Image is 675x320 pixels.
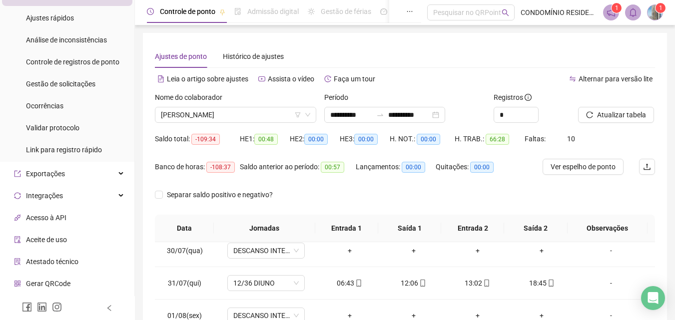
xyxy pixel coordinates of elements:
[643,163,651,171] span: upload
[304,134,328,145] span: 00:00
[525,135,547,143] span: Faltas:
[234,8,241,15] span: file-done
[615,4,619,11] span: 1
[167,312,202,320] span: 01/08(sex)
[37,302,47,312] span: linkedin
[254,134,278,145] span: 00:48
[305,112,311,118] span: down
[334,75,375,83] span: Faça um tour
[521,7,597,18] span: CONDOMÍNIO RESIDENCIAL [PERSON_NAME]
[656,3,666,13] sup: Atualize o seu contato no menu Meus Dados
[14,214,21,221] span: api
[315,215,378,242] th: Entrada 1
[455,133,525,145] div: H. TRAB.:
[223,52,284,60] span: Histórico de ajustes
[26,14,74,22] span: Ajustes rápidos
[376,111,384,119] span: swap-right
[155,52,207,60] span: Ajustes de ponto
[240,161,356,173] div: Saldo anterior ao período:
[454,245,502,256] div: +
[52,302,62,312] span: instagram
[26,124,79,132] span: Validar protocolo
[597,109,646,120] span: Atualizar tabela
[380,8,387,15] span: dashboard
[247,7,299,15] span: Admissão digital
[155,215,214,242] th: Data
[390,278,438,289] div: 12:06
[26,170,65,178] span: Exportações
[641,286,665,310] div: Open Intercom Messenger
[378,215,441,242] th: Saída 1
[324,92,355,103] label: Período
[502,9,509,16] span: search
[26,192,63,200] span: Integrações
[14,258,21,265] span: solution
[579,75,653,83] span: Alternar para versão lite
[308,8,315,15] span: sun
[167,247,203,255] span: 30/07(qua)
[26,280,70,288] span: Gerar QRCode
[321,7,371,15] span: Gestão de férias
[354,134,378,145] span: 00:00
[586,111,593,118] span: reload
[324,75,331,82] span: history
[470,162,494,173] span: 00:00
[518,245,566,256] div: +
[14,170,21,177] span: export
[482,280,490,287] span: mobile
[576,223,640,234] span: Observações
[547,280,555,287] span: mobile
[612,3,622,13] sup: 1
[390,245,438,256] div: +
[161,107,310,122] span: ANTONIO JORGE DOS SANTOS GONÇALVES
[568,215,648,242] th: Observações
[417,134,440,145] span: 00:00
[326,245,374,256] div: +
[22,302,32,312] span: facebook
[26,80,95,88] span: Gestão de solicitações
[26,58,119,66] span: Controle de registros de ponto
[354,280,362,287] span: mobile
[551,161,616,172] span: Ver espelho de ponto
[155,92,229,103] label: Nome do colaborador
[14,236,21,243] span: audit
[659,4,663,11] span: 1
[26,102,63,110] span: Ocorrências
[504,215,567,242] th: Saída 2
[567,135,575,143] span: 10
[14,280,21,287] span: qrcode
[106,305,113,312] span: left
[155,161,240,173] div: Banco de horas:
[14,192,21,199] span: sync
[486,134,509,145] span: 66:28
[295,112,301,118] span: filter
[163,189,277,200] span: Separar saldo positivo e negativo?
[356,161,436,173] div: Lançamentos:
[582,278,641,289] div: -
[436,161,506,173] div: Quitações:
[157,75,164,82] span: file-text
[26,258,78,266] span: Atestado técnico
[582,245,641,256] div: -
[26,214,66,222] span: Acesso à API
[494,92,532,103] span: Registros
[147,8,154,15] span: clock-circle
[629,8,638,17] span: bell
[290,133,340,145] div: HE 2:
[26,236,67,244] span: Aceite de uso
[240,133,290,145] div: HE 1:
[233,276,299,291] span: 12/36 DIUNO
[578,107,654,123] button: Atualizar tabela
[543,159,624,175] button: Ver espelho de ponto
[418,280,426,287] span: mobile
[206,162,235,173] span: -108:37
[607,8,616,17] span: notification
[268,75,314,83] span: Assista o vídeo
[155,133,240,145] div: Saldo total:
[648,5,663,20] img: 1350
[518,278,566,289] div: 18:45
[441,215,504,242] th: Entrada 2
[191,134,220,145] span: -109:34
[406,8,413,15] span: ellipsis
[525,94,532,101] span: info-circle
